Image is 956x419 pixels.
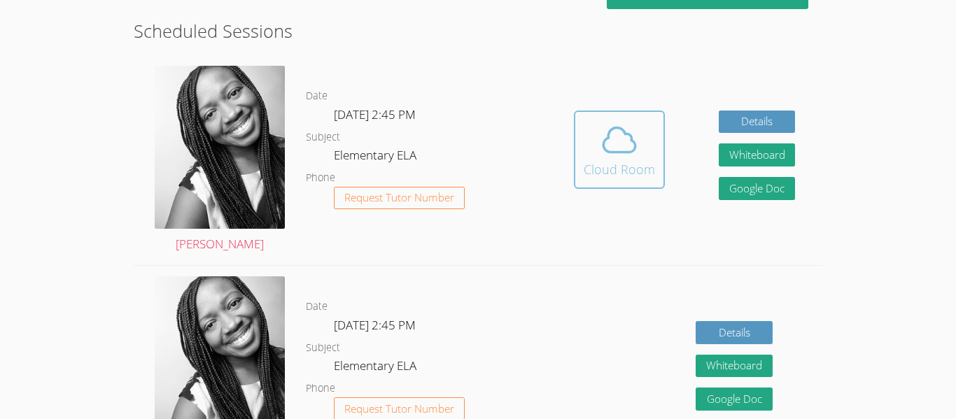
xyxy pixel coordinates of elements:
[696,355,773,378] button: Whiteboard
[155,66,285,228] img: avatar.png
[155,66,285,255] a: [PERSON_NAME]
[334,356,419,380] dd: Elementary ELA
[719,111,796,134] a: Details
[719,177,796,200] a: Google Doc
[306,169,335,187] dt: Phone
[696,321,773,344] a: Details
[334,145,419,169] dd: Elementary ELA
[306,87,328,105] dt: Date
[334,106,416,122] span: [DATE] 2:45 PM
[584,159,655,179] div: Cloud Room
[719,143,796,166] button: Whiteboard
[306,339,340,357] dt: Subject
[574,111,665,189] button: Cloud Room
[306,380,335,397] dt: Phone
[344,404,454,414] span: Request Tutor Number
[696,388,773,411] a: Google Doc
[334,187,465,210] button: Request Tutor Number
[306,298,328,315] dt: Date
[344,192,454,203] span: Request Tutor Number
[334,317,416,333] span: [DATE] 2:45 PM
[306,129,340,146] dt: Subject
[134,17,822,44] h2: Scheduled Sessions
